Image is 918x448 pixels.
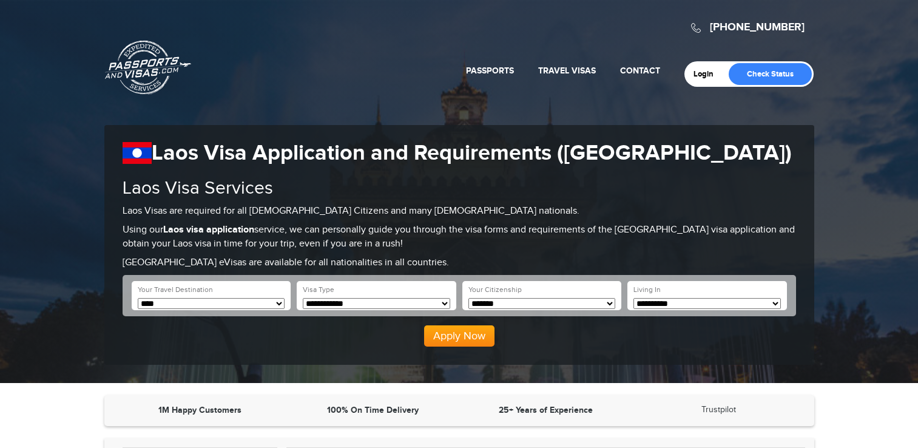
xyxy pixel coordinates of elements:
a: Trustpilot [701,405,736,415]
label: Visa Type [303,285,334,295]
p: [GEOGRAPHIC_DATA] eVisas are available for all nationalities in all countries. [123,256,796,270]
strong: 100% On Time Delivery [327,405,419,415]
h1: Laos Visa Application and Requirements ([GEOGRAPHIC_DATA]) [123,140,796,166]
a: Contact [620,66,660,76]
a: Check Status [729,63,812,85]
h2: Laos Visa Services [123,178,796,199]
strong: Laos visa application [163,224,254,236]
a: [PHONE_NUMBER] [710,21,805,34]
label: Your Citizenship [468,285,522,295]
strong: 25+ Years of Experience [499,405,593,415]
a: Passports & [DOMAIN_NAME] [105,40,191,95]
strong: 1M Happy Customers [158,405,241,415]
p: Laos Visas are required for all [DEMOGRAPHIC_DATA] Citizens and many [DEMOGRAPHIC_DATA] nationals. [123,205,796,219]
label: Your Travel Destination [138,285,213,295]
a: Login [694,69,722,79]
button: Apply Now [424,325,494,347]
a: Passports [466,66,514,76]
label: Living In [633,285,661,295]
p: Using our service, we can personally guide you through the visa forms and requirements of the [GE... [123,223,796,251]
a: Travel Visas [538,66,596,76]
